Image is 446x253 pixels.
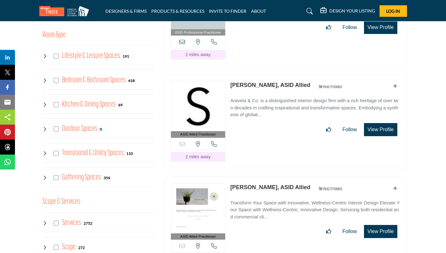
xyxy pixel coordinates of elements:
[54,126,59,131] input: Select Outdoor Spaces checkbox
[126,150,133,156] div: 110 Results For Transitional & Utility Spaces
[100,127,102,131] b: 0
[364,21,397,34] button: View Profile
[105,8,147,14] a: DESIGNERS & FIRMS
[393,84,397,89] a: Add To List
[62,148,124,159] h4: Transitional & Utility Spaces: Transitional & Utility Spaces
[386,8,400,14] span: Log In
[338,225,361,238] button: Follow
[126,151,133,156] b: 110
[54,102,59,107] input: Select Kitchen & Dining Spaces checkbox
[230,82,310,88] a: [PERSON_NAME], ASID Allied
[42,29,66,41] button: Room Type
[62,123,97,134] h4: Outdoor Spaces: Outdoor Spaces
[62,172,101,183] h4: Gathering Spaces: Gathering Spaces
[54,151,59,156] input: Select Transitional & Utility Spaces checkbox
[128,79,135,83] b: 418
[104,176,110,180] b: 354
[78,245,85,250] div: 272 Results For Scope
[322,21,335,34] button: Like listing
[171,184,225,233] img: Colleen Weidenfeller, ASID Allied
[54,78,59,83] input: Select Bedroom & Bathroom Spaces checkbox
[300,6,317,16] a: Search
[62,217,81,228] h4: Services: Interior and exterior spaces including lighting, layouts, furnishings, accessories, art...
[230,93,400,118] a: Aravela & Co. is a distinguished interior design firm with a rich heritage of over two decades in...
[54,221,59,226] input: Select Services checkbox
[84,221,92,226] b: 2752
[322,123,335,136] button: Like listing
[185,52,211,57] span: 2 miles away
[380,5,407,17] button: Log In
[180,132,216,137] span: ASID Allied Practitioner
[316,185,344,193] img: ASID Qualified Practitioners Badge Icon
[322,225,335,238] button: Like listing
[118,102,123,107] div: 69 Results For Kitchen & Dining Spaces
[151,8,204,14] a: PRODUCTS & RESOURCES
[62,99,116,110] h4: Kitchen & Dining Spaces: Kitchen & Dining Spaces
[230,196,400,221] a: Transform Your Space with Innovative, Wellness-Centric Interior Design Elevate Your Space with We...
[62,50,120,61] h4: Lifestyle & Leisure Spaces: Lifestyle & Leisure Spaces
[54,245,59,250] input: Select Scope checkbox
[393,186,397,191] a: Add To List
[78,246,85,250] b: 272
[338,21,361,34] button: Follow
[180,234,216,239] span: ASID Allied Practitioner
[364,225,397,238] button: View Profile
[39,6,92,16] img: Site Logo
[230,183,310,192] p: Colleen Weidenfeller, ASID Allied
[329,8,375,14] h5: DESIGN YOUR LISTING
[171,81,225,138] a: ASID Allied Practitioner
[230,81,310,89] p: Milena Mateev, ASID Allied
[230,97,400,118] p: Aravela & Co. is a distinguished interior design firm with a rich heritage of over two decades in...
[364,123,397,136] button: View Profile
[123,53,129,59] div: 191 Results For Lifestyle & Leisure Spaces
[54,175,59,180] input: Select Gathering Spaces checkbox
[54,54,59,59] input: Select Lifestyle & Leisure Spaces checkbox
[42,196,80,208] button: Scope & Services
[251,8,266,14] a: ABOUT
[209,8,246,14] a: INVITE TO FINDER
[230,199,400,221] p: Transform Your Space with Innovative, Wellness-Centric Interior Design Elevate Your Space with We...
[128,78,135,83] div: 418 Results For Bedroom & Bathroom Spaces
[175,30,221,35] span: ASID Professional Practitioner
[171,81,225,131] img: Milena Mateev, ASID Allied
[62,75,126,86] h4: Bedroom & Bathroom Spaces: Bedroom & Bathroom Spaces
[230,184,310,190] a: [PERSON_NAME], ASID Allied
[320,7,375,15] div: DESIGN YOUR LISTING
[62,242,76,253] h4: Scope: New build or renovation
[338,123,361,136] button: Follow
[118,103,123,107] b: 69
[84,220,92,226] div: 2752 Results For Services
[316,83,344,90] img: ASID Qualified Practitioners Badge Icon
[104,175,110,180] div: 354 Results For Gathering Spaces
[185,154,211,159] span: 2 miles away
[171,184,225,240] a: ASID Allied Practitioner
[123,54,129,59] b: 191
[100,126,102,132] div: 0 Results For Outdoor Spaces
